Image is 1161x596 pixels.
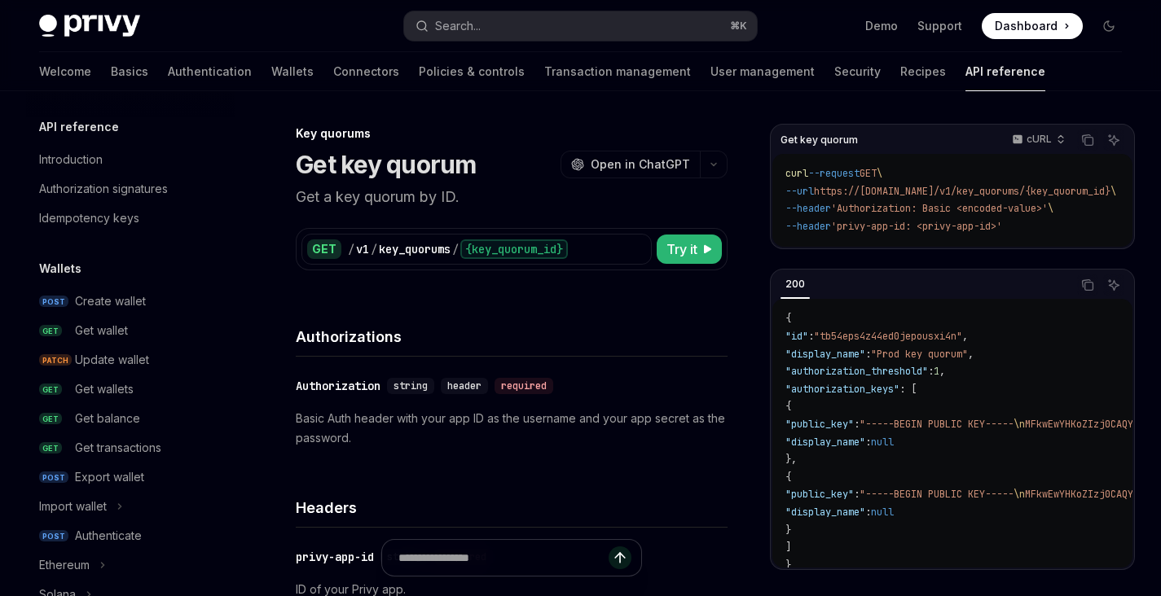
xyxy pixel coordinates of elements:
h1: Get key quorum [296,150,477,179]
span: "public_key" [785,488,854,501]
span: "-----BEGIN PUBLIC KEY----- [860,418,1014,431]
div: / [348,241,354,257]
a: Policies & controls [419,52,525,91]
button: Ask AI [1103,274,1124,296]
a: Recipes [900,52,946,91]
div: {key_quorum_id} [460,239,568,259]
span: : [865,506,871,519]
span: "Prod key quorum" [871,348,968,361]
span: 'privy-app-id: <privy-app-id>' [831,220,1002,233]
div: Create wallet [75,291,146,311]
span: POST [39,471,68,484]
div: key_quorums [379,241,451,257]
span: { [785,312,791,325]
span: 'Authorization: Basic <encoded-value>' [831,202,1048,215]
span: , [962,330,968,343]
h4: Authorizations [296,326,728,348]
input: Ask a question... [398,540,609,576]
span: "display_name" [785,506,865,519]
button: Toggle dark mode [1096,13,1122,39]
a: PATCHUpdate wallet [26,345,235,375]
button: Open in ChatGPT [561,151,700,178]
button: Ask AI [1103,129,1124,151]
div: Get wallets [75,379,134,399]
span: PATCH [39,354,72,366]
a: Support [917,18,962,34]
span: : [854,488,860,501]
div: Get transactions [75,438,161,458]
a: Basics [111,52,148,91]
div: Get balance [75,409,140,428]
span: "id" [785,330,808,343]
a: Idempotency keys [26,204,235,233]
div: Idempotency keys [39,208,139,228]
div: 200 [781,274,810,294]
span: Get key quorum [781,134,858,147]
span: GET [860,167,877,180]
a: POSTAuthenticate [26,521,235,550]
div: v1 [356,241,369,257]
span: "display_name" [785,436,865,449]
a: Introduction [26,145,235,174]
span: : [865,348,871,361]
button: Copy the contents from the code block [1077,274,1098,296]
span: --header [785,202,831,215]
span: Open in ChatGPT [591,156,690,173]
span: "authorization_threshold" [785,365,928,378]
span: Try it [666,239,697,259]
span: "-----BEGIN PUBLIC KEY----- [860,488,1014,501]
span: ] [785,541,791,554]
span: --header [785,220,831,233]
a: Demo [865,18,898,34]
span: POST [39,530,68,542]
button: Copy the contents from the code block [1077,129,1098,151]
div: / [452,241,459,257]
a: Connectors [333,52,399,91]
div: Export wallet [75,467,144,487]
span: header [447,379,482,392]
div: required [495,378,553,394]
span: GET [39,325,62,337]
span: \ [877,167,882,180]
button: Toggle Ethereum section [26,550,235,580]
span: { [785,400,791,413]
div: GET [307,239,341,259]
span: null [871,436,894,449]
a: User management [710,52,815,91]
div: Key quorums [296,125,728,142]
div: Update wallet [75,350,149,370]
span: curl [785,167,808,180]
button: Toggle Import wallet section [26,492,235,521]
span: \n [1014,488,1025,501]
span: ⌘ K [730,20,747,33]
h5: API reference [39,117,119,137]
span: GET [39,442,62,454]
span: : [808,330,814,343]
span: { [785,471,791,484]
div: / [371,241,377,257]
p: Get a key quorum by ID. [296,186,728,208]
span: null [871,506,894,519]
div: Authorization [296,378,380,394]
span: }, [785,453,797,466]
div: Get wallet [75,321,128,340]
a: GETGet wallet [26,316,235,345]
span: GET [39,383,62,396]
a: POSTExport wallet [26,462,235,492]
div: Ethereum [39,555,90,575]
span: } [785,559,791,572]
p: cURL [1027,133,1052,146]
h5: Wallets [39,259,81,278]
button: cURL [1003,126,1072,154]
a: Transaction management [544,52,691,91]
a: Welcome [39,52,91,91]
span: "authorization_keys" [785,383,899,396]
span: Dashboard [995,18,1058,34]
span: : [ [899,383,917,396]
img: dark logo [39,15,140,37]
span: : [865,436,871,449]
a: Authorization signatures [26,174,235,204]
span: string [394,379,428,392]
button: Send message [609,546,631,569]
div: Authorization signatures [39,179,168,199]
